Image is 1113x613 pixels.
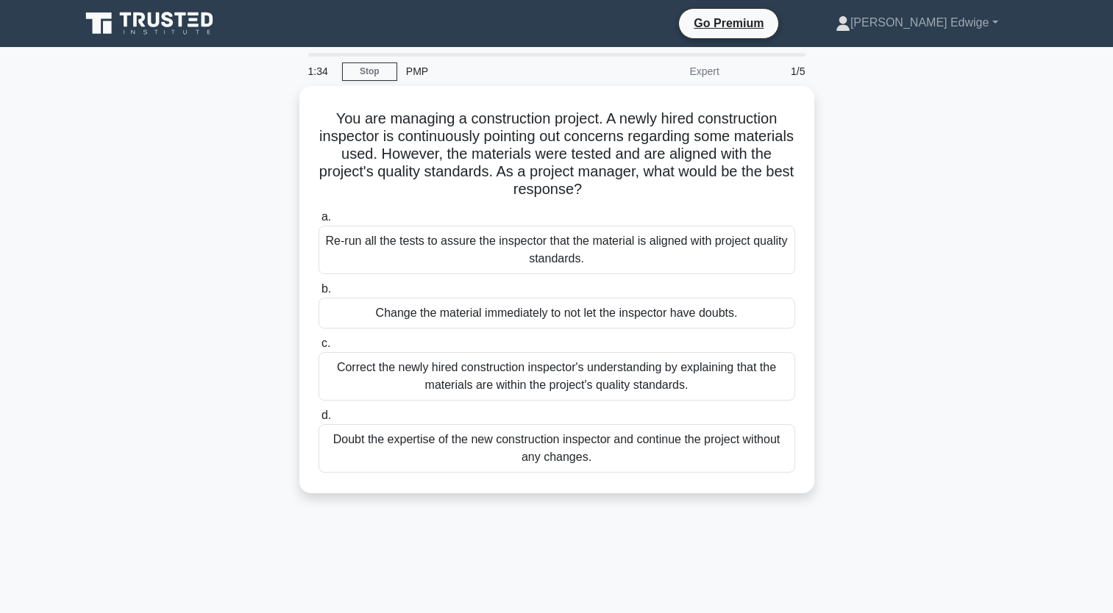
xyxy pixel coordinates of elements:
[685,14,772,32] a: Go Premium
[299,57,342,86] div: 1:34
[321,409,331,421] span: d.
[317,110,797,199] h5: You are managing a construction project. A newly hired construction inspector is continuously poi...
[600,57,728,86] div: Expert
[321,210,331,223] span: a.
[342,62,397,81] a: Stop
[319,226,795,274] div: Re-run all the tests to assure the inspector that the material is aligned with project quality st...
[800,8,1034,37] a: [PERSON_NAME] Edwige
[319,352,795,401] div: Correct the newly hired construction inspector's understanding by explaining that the materials a...
[728,57,814,86] div: 1/5
[319,298,795,329] div: Change the material immediately to not let the inspector have doubts.
[321,337,330,349] span: c.
[397,57,600,86] div: PMP
[321,282,331,295] span: b.
[319,424,795,473] div: Doubt the expertise of the new construction inspector and continue the project without any changes.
